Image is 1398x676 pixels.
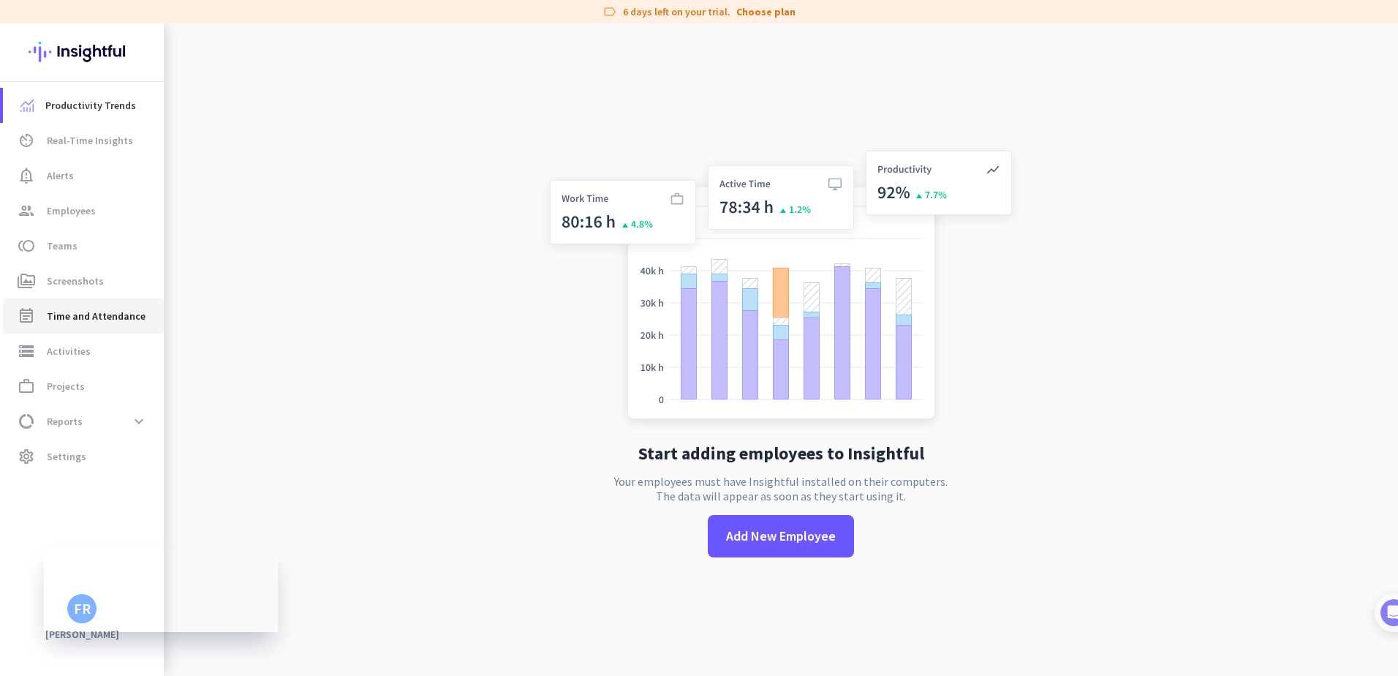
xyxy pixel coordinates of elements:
[18,378,35,395] i: work_outline
[3,158,164,193] a: notification_importantAlerts
[47,307,146,325] span: Time and Attendance
[18,448,35,465] i: settings
[47,378,85,395] span: Projects
[44,548,278,632] iframe: Insightful Status
[45,97,136,114] span: Productivity Trends
[47,202,96,219] span: Employees
[3,193,164,228] a: groupEmployees
[614,474,948,503] p: Your employees must have Insightful installed on their computers. The data will appear as soon as...
[20,99,34,112] img: menu-item
[18,342,35,360] i: storage
[708,515,854,557] button: Add New Employee
[3,123,164,158] a: av_timerReal-Time Insights
[18,413,35,430] i: data_usage
[18,132,35,149] i: av_timer
[3,439,164,474] a: settingsSettings
[47,342,91,360] span: Activities
[47,448,86,465] span: Settings
[3,404,164,439] a: data_usageReportsexpand_more
[47,167,74,184] span: Alerts
[47,272,104,290] span: Screenshots
[3,88,164,123] a: menu-itemProductivity Trends
[29,23,135,80] img: Insightful logo
[18,307,35,325] i: event_note
[3,263,164,298] a: perm_mediaScreenshots
[47,132,133,149] span: Real-Time Insights
[3,298,164,334] a: event_noteTime and Attendance
[638,445,924,462] h2: Start adding employees to Insightful
[47,237,78,255] span: Teams
[18,272,35,290] i: perm_media
[3,228,164,263] a: tollTeams
[18,202,35,219] i: group
[3,369,164,404] a: work_outlineProjects
[126,408,152,435] button: expand_more
[18,167,35,184] i: notification_important
[18,237,35,255] i: toll
[3,334,164,369] a: storageActivities
[736,4,796,19] a: Choose plan
[539,142,1023,433] img: no-search-results
[726,527,836,546] span: Add New Employee
[47,413,83,430] span: Reports
[602,4,617,19] i: label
